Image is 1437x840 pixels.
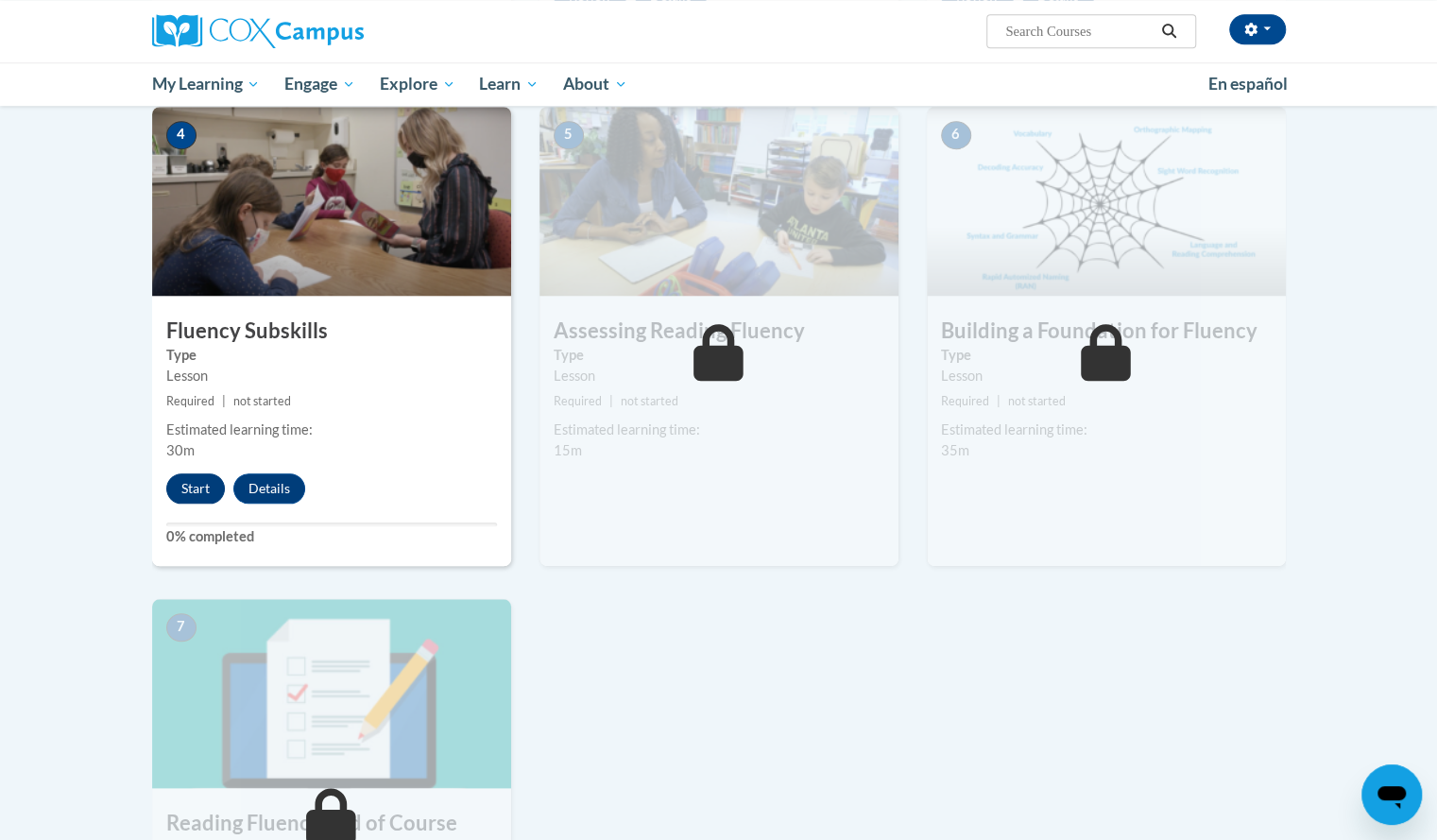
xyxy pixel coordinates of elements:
label: 0% completed [166,526,497,547]
span: 15m [554,442,582,458]
h3: Assessing Reading Fluency [539,317,898,346]
span: About [563,73,627,95]
div: Main menu [124,62,1314,106]
a: Engage [272,62,368,106]
label: Type [941,345,1272,366]
span: En español [1208,74,1288,94]
div: Lesson [166,366,497,386]
label: Type [554,345,884,366]
img: Course Image [539,107,898,296]
button: Account Settings [1229,14,1286,44]
span: My Learning [151,73,260,95]
span: | [609,394,613,408]
img: Course Image [927,107,1286,296]
div: Lesson [554,366,884,386]
button: Search [1155,20,1183,43]
h3: Building a Foundation for Fluency [927,317,1286,346]
iframe: Button to launch messaging window [1361,764,1422,825]
span: Required [554,394,602,408]
span: 7 [166,613,197,642]
span: Required [166,394,214,408]
img: Course Image [152,107,511,296]
span: 5 [554,121,584,149]
a: En español [1196,64,1300,104]
span: | [222,394,226,408]
span: not started [1008,394,1066,408]
button: Start [166,473,225,504]
span: 30m [166,442,195,458]
span: Explore [380,73,455,95]
h3: Fluency Subskills [152,317,511,346]
a: Learn [467,62,551,106]
span: 6 [941,121,971,149]
span: Learn [479,73,539,95]
span: Engage [284,73,355,95]
span: 35m [941,442,969,458]
a: Explore [368,62,468,106]
div: Lesson [941,366,1272,386]
div: Estimated learning time: [941,420,1272,440]
a: Cox Campus [152,14,511,48]
img: Course Image [152,599,511,788]
button: Details [233,473,305,504]
img: Cox Campus [152,14,364,48]
div: Estimated learning time: [554,420,884,440]
a: My Learning [140,62,273,106]
label: Type [166,345,497,366]
div: Estimated learning time: [166,420,497,440]
span: not started [621,394,678,408]
span: | [997,394,1001,408]
span: not started [233,394,291,408]
span: 4 [166,121,197,149]
a: About [551,62,640,106]
input: Search Courses [1003,20,1155,43]
span: Required [941,394,989,408]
